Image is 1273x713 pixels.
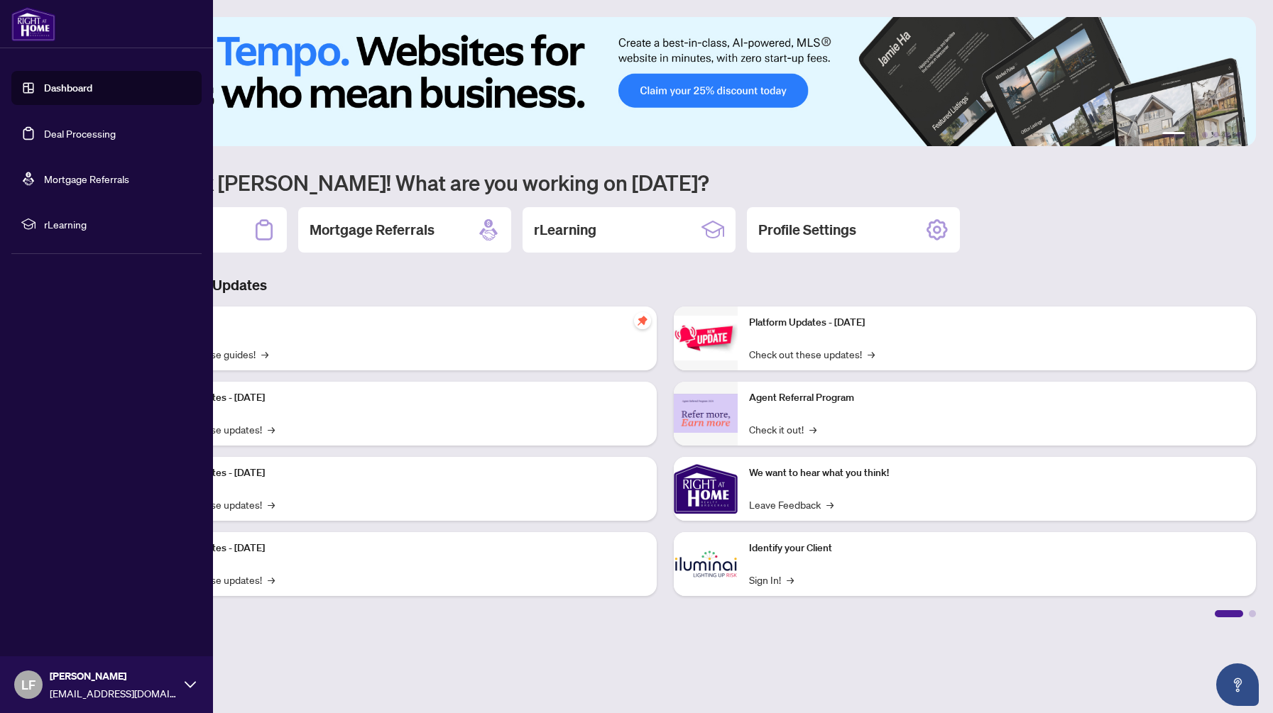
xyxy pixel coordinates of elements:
button: 3 [1202,132,1208,138]
button: 1 [1162,132,1185,138]
button: Open asap [1216,663,1259,706]
a: Leave Feedback→ [749,497,834,512]
span: → [809,421,816,437]
img: logo [11,7,55,41]
a: Dashboard [44,82,92,94]
span: [EMAIL_ADDRESS][DOMAIN_NAME] [50,685,177,701]
a: Check out these updates!→ [749,346,875,362]
p: Identify your Client [749,541,1245,556]
span: → [868,346,875,362]
img: Slide 0 [74,17,1256,146]
img: Platform Updates - June 23, 2025 [674,316,738,360]
span: rLearning [44,216,192,232]
span: LF [21,675,35,695]
img: We want to hear what you think! [674,457,738,521]
h1: Welcome back [PERSON_NAME]! What are you working on [DATE]? [74,169,1256,196]
button: 6 [1236,132,1242,138]
span: → [268,421,275,437]
a: Deal Processing [44,127,116,140]
a: Sign In!→ [749,572,794,587]
span: → [261,346,268,362]
h2: Mortgage Referrals [310,220,435,240]
button: 4 [1213,132,1219,138]
h2: rLearning [534,220,596,240]
p: Self-Help [149,315,645,331]
img: Agent Referral Program [674,394,738,433]
p: Platform Updates - [DATE] [149,541,645,556]
h3: Brokerage & Industry Updates [74,275,1256,295]
span: [PERSON_NAME] [50,668,177,684]
p: Agent Referral Program [749,390,1245,406]
a: Check it out!→ [749,421,816,437]
p: Platform Updates - [DATE] [149,465,645,481]
p: Platform Updates - [DATE] [749,315,1245,331]
span: → [787,572,794,587]
button: 5 [1225,132,1230,138]
h2: Profile Settings [758,220,856,240]
a: Mortgage Referrals [44,172,129,185]
span: → [826,497,834,512]
span: → [268,572,275,587]
p: We want to hear what you think! [749,465,1245,481]
span: → [268,497,275,512]
p: Platform Updates - [DATE] [149,390,645,406]
span: pushpin [634,312,651,329]
button: 2 [1191,132,1196,138]
img: Identify your Client [674,532,738,596]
